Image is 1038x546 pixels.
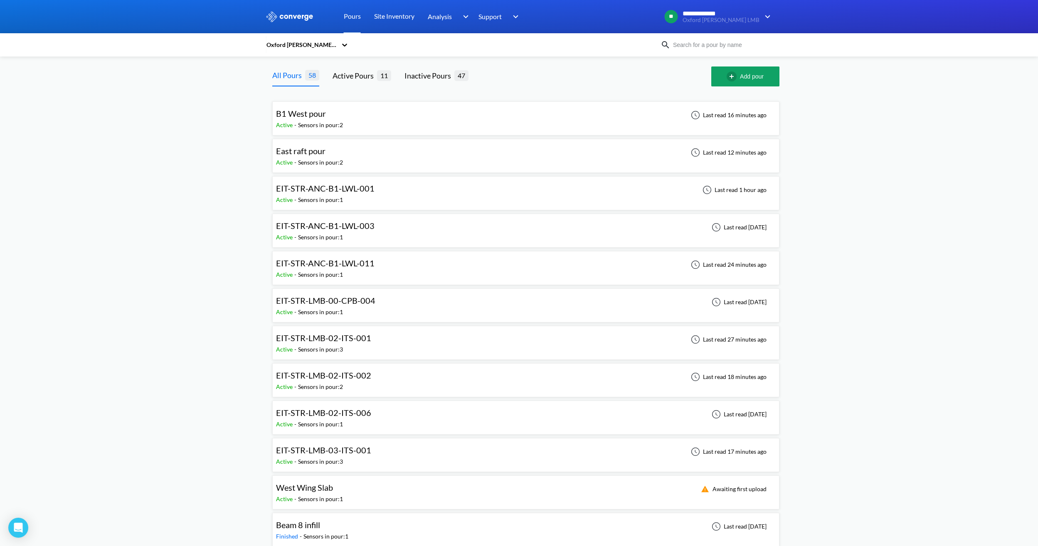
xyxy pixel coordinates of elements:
[276,146,325,156] span: East raft pour
[8,518,28,538] div: Open Intercom Messenger
[404,70,454,81] div: Inactive Pours
[696,484,769,494] div: Awaiting first upload
[683,17,759,23] span: Oxford [PERSON_NAME] LMB
[333,70,377,81] div: Active Pours
[298,457,343,466] div: Sensors in pour: 3
[276,533,300,540] span: Finished
[305,70,319,80] span: 58
[707,222,769,232] div: Last read [DATE]
[294,421,298,428] span: -
[272,111,779,118] a: B1 West pourActive-Sensors in pour:2Last read 16 minutes ago
[272,448,779,455] a: EIT-STR-LMB-03-ITS-001Active-Sensors in pour:3Last read 17 minutes ago
[276,333,371,343] span: EIT-STR-LMB-02-ITS-001
[298,270,343,279] div: Sensors in pour: 1
[272,373,779,380] a: EIT-STR-LMB-02-ITS-002Active-Sensors in pour:2Last read 18 minutes ago
[298,494,343,504] div: Sensors in pour: 1
[276,258,375,268] span: EIT-STR-ANC-B1-LWL-011
[294,346,298,353] span: -
[294,495,298,502] span: -
[298,158,343,167] div: Sensors in pour: 2
[272,186,779,193] a: EIT-STR-ANC-B1-LWL-001Active-Sensors in pour:1Last read 1 hour ago
[686,260,769,270] div: Last read 24 minutes ago
[707,297,769,307] div: Last read [DATE]
[272,410,779,417] a: EIT-STR-LMB-02-ITS-006Active-Sensors in pour:1Last read [DATE]
[298,195,343,204] div: Sensors in pour: 1
[298,233,343,242] div: Sensors in pour: 1
[428,11,452,22] span: Analysis
[276,421,294,428] span: Active
[272,335,779,342] a: EIT-STR-LMB-02-ITS-001Active-Sensors in pour:3Last read 27 minutes ago
[272,69,305,81] div: All Pours
[686,372,769,382] div: Last read 18 minutes ago
[686,334,769,344] div: Last read 27 minutes ago
[298,382,343,391] div: Sensors in pour: 2
[727,71,740,81] img: add-circle-outline.svg
[294,196,298,203] span: -
[298,345,343,354] div: Sensors in pour: 3
[454,70,468,81] span: 47
[294,234,298,241] span: -
[478,11,502,22] span: Support
[276,271,294,278] span: Active
[276,370,371,380] span: EIT-STR-LMB-02-ITS-002
[276,520,320,530] span: Beam 8 infill
[298,307,343,317] div: Sensors in pour: 1
[266,40,337,49] div: Oxford [PERSON_NAME] LMB
[707,521,769,531] div: Last read [DATE]
[276,234,294,241] span: Active
[276,221,375,231] span: EIT-STR-ANC-B1-LWL-003
[276,108,326,118] span: B1 West pour
[276,183,375,193] span: EIT-STR-ANC-B1-LWL-001
[686,447,769,457] div: Last read 17 minutes ago
[272,148,779,155] a: East raft pourActive-Sensors in pour:2Last read 12 minutes ago
[272,223,779,230] a: EIT-STR-ANC-B1-LWL-003Active-Sensors in pour:1Last read [DATE]
[266,11,314,22] img: logo_ewhite.svg
[276,346,294,353] span: Active
[377,70,391,81] span: 11
[294,383,298,390] span: -
[457,12,471,22] img: downArrow.svg
[298,121,343,130] div: Sensors in pour: 2
[303,532,348,541] div: Sensors in pour: 1
[294,458,298,465] span: -
[276,295,375,305] span: EIT-STR-LMB-00-CPB-004
[276,121,294,128] span: Active
[276,308,294,315] span: Active
[276,495,294,502] span: Active
[276,383,294,390] span: Active
[276,458,294,465] span: Active
[272,485,779,492] a: West Wing SlabActive-Sensors in pour:1Awaiting first upload
[707,409,769,419] div: Last read [DATE]
[276,445,371,455] span: EIT-STR-LMB-03-ITS-001
[300,533,303,540] span: -
[671,40,771,49] input: Search for a pour by name
[294,159,298,166] span: -
[661,40,671,50] img: icon-search.svg
[759,12,773,22] img: downArrow.svg
[272,298,779,305] a: EIT-STR-LMB-00-CPB-004Active-Sensors in pour:1Last read [DATE]
[698,185,769,195] div: Last read 1 hour ago
[294,308,298,315] span: -
[294,271,298,278] span: -
[276,196,294,203] span: Active
[508,12,521,22] img: downArrow.svg
[686,148,769,157] div: Last read 12 minutes ago
[276,159,294,166] span: Active
[272,522,779,529] a: Beam 8 infillFinished-Sensors in pour:1Last read [DATE]
[711,66,779,86] button: Add pour
[276,482,333,492] span: West Wing Slab
[276,408,371,418] span: EIT-STR-LMB-02-ITS-006
[272,261,779,268] a: EIT-STR-ANC-B1-LWL-011Active-Sensors in pour:1Last read 24 minutes ago
[686,110,769,120] div: Last read 16 minutes ago
[298,420,343,429] div: Sensors in pour: 1
[294,121,298,128] span: -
